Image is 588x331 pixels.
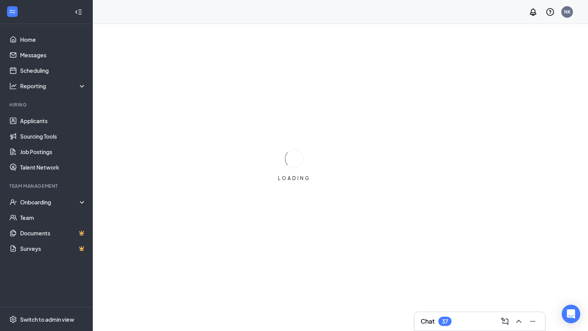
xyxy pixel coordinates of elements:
a: Messages [20,47,86,63]
svg: Notifications [528,7,538,17]
h3: Chat [421,317,435,326]
div: Reporting [20,82,87,90]
svg: Analysis [9,82,17,90]
a: Scheduling [20,63,86,78]
div: Team Management [9,183,85,189]
svg: Minimize [528,317,537,326]
div: LOADING [275,175,314,182]
button: ComposeMessage [499,315,511,328]
svg: QuestionInfo [545,7,555,17]
svg: WorkstreamLogo [9,8,16,15]
div: Onboarding [20,198,80,206]
div: 37 [442,318,448,325]
svg: ComposeMessage [500,317,510,326]
a: Team [20,210,86,225]
div: NK [564,9,571,15]
button: Minimize [527,315,539,328]
a: SurveysCrown [20,241,86,256]
div: Open Intercom Messenger [562,305,580,323]
svg: Collapse [75,8,82,16]
a: Home [20,32,86,47]
button: ChevronUp [513,315,525,328]
svg: ChevronUp [514,317,523,326]
svg: UserCheck [9,198,17,206]
svg: Settings [9,316,17,323]
div: Switch to admin view [20,316,74,323]
a: Job Postings [20,144,86,159]
div: Hiring [9,101,85,108]
a: DocumentsCrown [20,225,86,241]
a: Applicants [20,113,86,129]
a: Talent Network [20,159,86,175]
a: Sourcing Tools [20,129,86,144]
